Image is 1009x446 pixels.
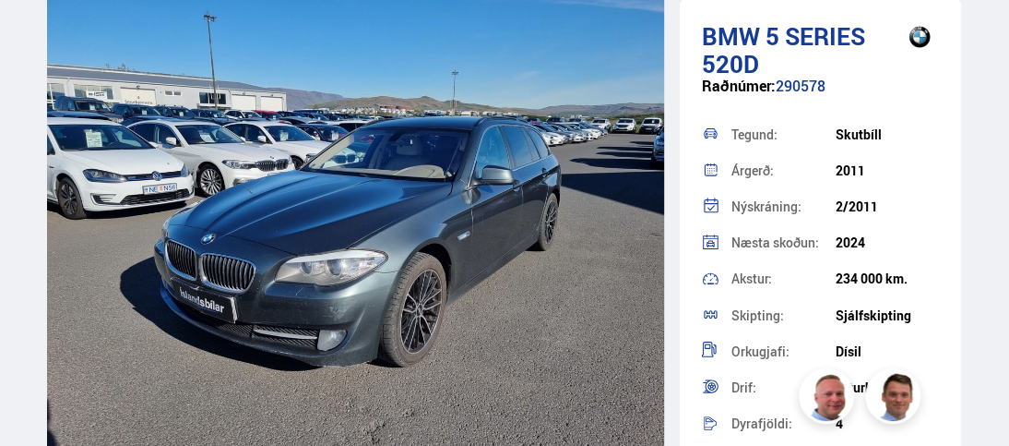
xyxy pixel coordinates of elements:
div: Næsta skoðun: [731,236,836,249]
button: Opna LiveChat spjallviðmót [15,7,70,63]
div: Sjálfskipting [836,308,940,323]
div: Skipting: [731,309,836,322]
span: 5 series 520D [702,19,865,80]
div: Dísil [836,344,940,359]
img: siFngHWaQ9KaOqBr.png [801,371,857,427]
div: 2/2011 [836,199,940,214]
div: 234 000 km. [836,271,940,286]
div: Orkugjafi: [731,345,836,358]
img: FbJEzSuNWCJXmdc-.webp [868,371,923,427]
div: Nýskráning: [731,200,836,213]
div: Árgerð: [731,164,836,177]
div: 2024 [836,235,940,250]
span: BMW [702,19,760,53]
div: Akstur: [731,272,836,285]
div: Drif: [731,381,836,394]
img: brand logo [892,14,947,60]
span: Raðnúmer: [702,76,776,96]
div: 290578 [702,78,940,114]
div: Skutbíll [836,127,940,142]
div: Tegund: [731,128,836,141]
div: 2011 [836,163,940,178]
div: 4 [836,416,940,431]
div: Dyrafjöldi: [731,417,836,430]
